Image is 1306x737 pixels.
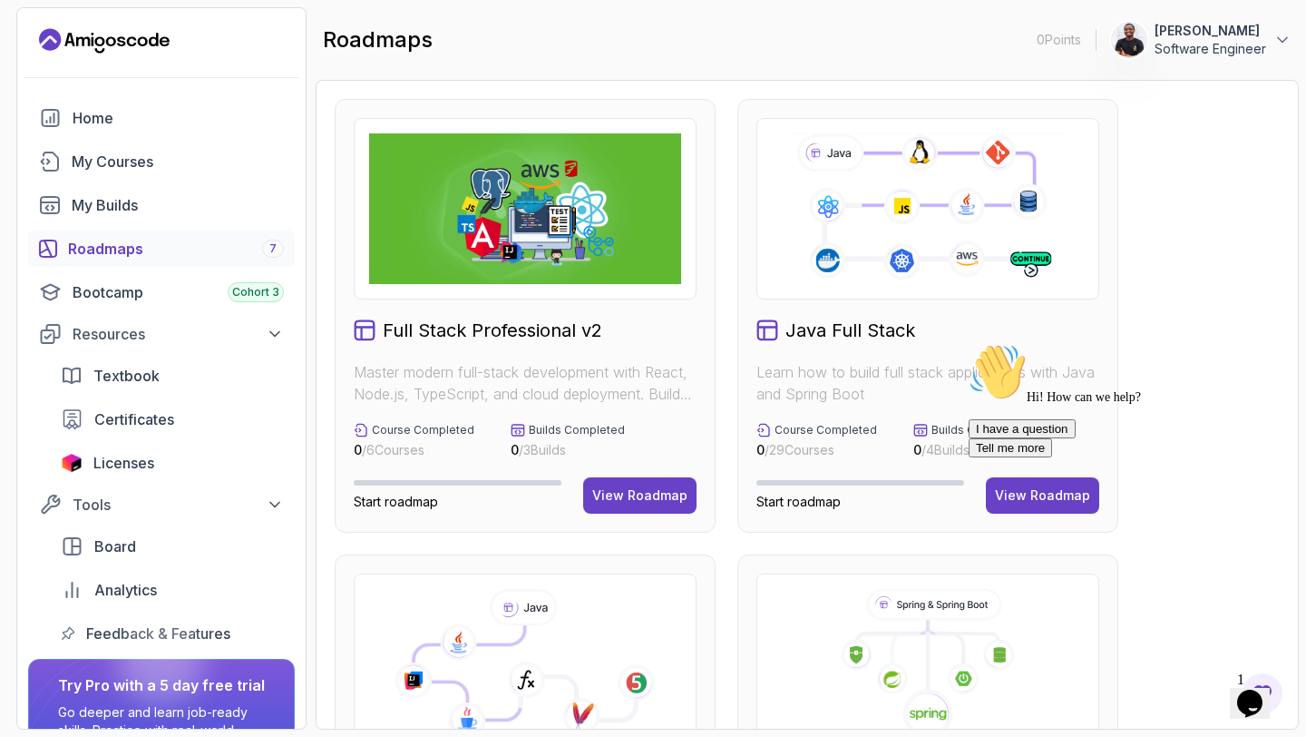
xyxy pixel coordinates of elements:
[354,361,697,405] p: Master modern full-stack development with React, Node.js, TypeScript, and cloud deployment. Build...
[73,281,284,303] div: Bootcamp
[7,84,114,103] button: I have a question
[50,615,295,652] a: feedback
[7,7,65,65] img: :wave:
[50,445,295,481] a: licenses
[28,143,295,180] a: courses
[86,623,230,644] span: Feedback & Features
[756,441,877,459] p: / 29 Courses
[961,336,1288,655] iframe: chat widget
[72,194,284,216] div: My Builds
[73,494,284,516] div: Tools
[354,494,438,509] span: Start roadmap
[68,238,284,260] div: Roadmaps
[93,365,160,387] span: Textbook
[756,494,841,509] span: Start roadmap
[50,528,295,565] a: board
[93,452,154,474] span: Licenses
[323,25,433,54] h2: roadmaps
[1155,40,1266,58] p: Software Engineer
[354,441,474,459] p: / 6 Courses
[72,151,284,172] div: My Courses
[269,241,277,256] span: 7
[785,318,915,343] h2: Java Full Stack
[28,318,295,350] button: Resources
[592,486,687,505] div: View Roadmap
[28,100,295,136] a: home
[511,441,625,459] p: / 3 Builds
[775,423,877,437] p: Course Completed
[913,442,921,457] span: 0
[7,7,334,122] div: 👋Hi! How can we help?I have a questionTell me more
[61,454,83,472] img: jetbrains icon
[1230,664,1288,719] iframe: chat widget
[372,423,474,437] p: Course Completed
[1155,22,1266,40] p: [PERSON_NAME]
[511,442,519,457] span: 0
[7,54,180,68] span: Hi! How can we help?
[28,231,295,267] a: roadmaps
[756,442,765,457] span: 0
[529,423,625,437] p: Builds Completed
[931,423,1028,437] p: Builds Completed
[39,26,170,55] a: Landing page
[94,579,157,601] span: Analytics
[28,488,295,521] button: Tools
[913,441,1028,459] p: / 4 Builds
[1112,23,1146,57] img: user profile image
[756,361,1099,405] p: Learn how to build full stack applications with Java and Spring Boot
[28,187,295,223] a: builds
[232,285,279,300] span: Cohort 3
[383,318,602,343] h2: Full Stack Professional v2
[73,107,284,129] div: Home
[94,408,174,430] span: Certificates
[50,572,295,608] a: analytics
[583,477,697,514] button: View Roadmap
[28,274,295,310] a: bootcamp
[354,442,362,457] span: 0
[7,103,91,122] button: Tell me more
[73,323,284,345] div: Resources
[50,358,295,394] a: textbook
[1111,22,1291,58] button: user profile image[PERSON_NAME]Software Engineer
[50,401,295,437] a: certificates
[369,133,681,284] img: Full Stack Professional v2
[94,536,136,557] span: Board
[1037,31,1081,49] p: 0 Points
